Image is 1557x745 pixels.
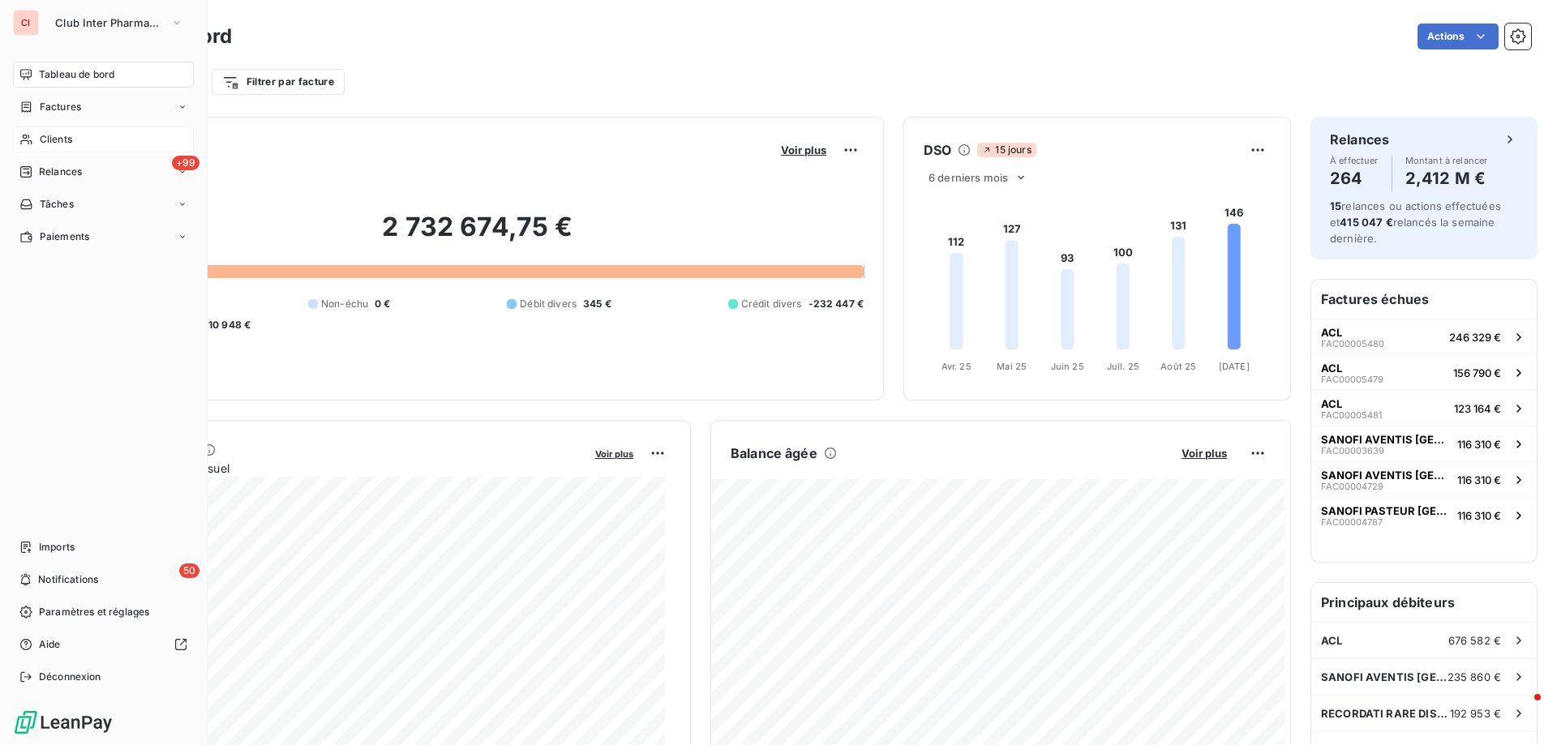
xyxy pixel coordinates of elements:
span: 116 310 € [1457,473,1501,486]
span: ACL [1321,397,1342,410]
span: ACL [1321,634,1342,647]
span: ACL [1321,362,1342,375]
span: FAC00005479 [1321,375,1383,384]
span: SANOFI PASTEUR [GEOGRAPHIC_DATA] [1321,504,1451,517]
button: SANOFI AVENTIS [GEOGRAPHIC_DATA]FAC00004729116 310 € [1311,461,1537,497]
button: ACLFAC00005479156 790 € [1311,354,1537,390]
span: RECORDATI RARE DISEASES [1321,707,1450,720]
span: Paramètres et réglages [39,605,149,619]
img: Logo LeanPay [13,709,114,735]
span: 345 € [583,297,611,311]
h4: 264 [1330,165,1379,191]
span: SANOFI AVENTIS [GEOGRAPHIC_DATA] [1321,469,1451,482]
span: ACL [1321,326,1342,339]
span: Clients [40,132,72,147]
span: FAC00005481 [1321,410,1382,420]
span: 235 860 € [1448,670,1501,683]
button: Actions [1418,24,1499,49]
span: SANOFI AVENTIS [GEOGRAPHIC_DATA] [1321,433,1451,446]
span: -10 948 € [204,318,251,332]
h6: Balance âgée [731,443,817,463]
span: 676 582 € [1448,634,1501,647]
span: 116 310 € [1457,438,1501,451]
button: Voir plus [1177,446,1232,460]
span: +99 [172,156,199,170]
button: Voir plus [590,446,638,460]
span: Montant à relancer [1405,156,1488,165]
span: Débit divers [520,297,577,311]
button: Voir plus [776,143,831,157]
span: À effectuer [1330,156,1379,165]
span: Club Inter Pharmaceutique [55,16,164,29]
span: -232 447 € [809,297,864,311]
button: SANOFI AVENTIS [GEOGRAPHIC_DATA]FAC00003639116 310 € [1311,426,1537,461]
span: FAC00005480 [1321,339,1384,349]
span: Crédit divers [741,297,802,311]
span: Déconnexion [39,670,101,684]
h6: Principaux débiteurs [1311,583,1537,622]
h6: Factures échues [1311,280,1537,319]
tspan: Juin 25 [1051,361,1084,372]
span: 415 047 € [1340,216,1392,229]
tspan: Juil. 25 [1107,361,1139,372]
span: Voir plus [781,143,826,156]
span: 15 [1330,199,1341,212]
span: FAC00004729 [1321,482,1383,491]
span: 246 329 € [1449,331,1501,344]
span: FAC00003639 [1321,446,1384,456]
iframe: Intercom live chat [1502,690,1541,729]
tspan: Août 25 [1160,361,1196,372]
span: 156 790 € [1453,366,1501,379]
span: Relances [39,165,82,179]
span: relances ou actions effectuées et relancés la semaine dernière. [1330,199,1501,245]
span: Notifications [38,572,98,587]
span: 15 jours [977,143,1036,157]
button: Filtrer par facture [212,69,345,95]
span: Non-échu [321,297,368,311]
span: Voir plus [595,448,633,460]
button: ACLFAC00005480246 329 € [1311,319,1537,354]
span: Paiements [40,229,89,244]
span: 6 derniers mois [929,171,1008,184]
button: ACLFAC00005481123 164 € [1311,390,1537,426]
h4: 2,412 M € [1405,165,1488,191]
h6: Relances [1330,130,1389,149]
span: Factures [40,100,81,114]
span: Aide [39,637,61,652]
span: SANOFI AVENTIS [GEOGRAPHIC_DATA] [1321,670,1448,683]
tspan: [DATE] [1219,361,1250,372]
span: 192 953 € [1450,707,1501,720]
span: 0 € [375,297,390,311]
tspan: Mai 25 [997,361,1027,372]
span: Imports [39,540,75,554]
span: Voir plus [1182,447,1227,460]
a: Aide [13,632,194,657]
span: 116 310 € [1457,509,1501,522]
span: Chiffre d'affaires mensuel [92,460,584,477]
button: SANOFI PASTEUR [GEOGRAPHIC_DATA]FAC00004787116 310 € [1311,497,1537,533]
h6: DSO [924,140,951,160]
span: FAC00004787 [1321,517,1383,527]
span: Tableau de bord [39,67,114,82]
div: CI [13,10,39,36]
span: 123 164 € [1454,402,1501,415]
span: 50 [179,563,199,578]
tspan: Avr. 25 [941,361,972,372]
span: Tâches [40,197,74,212]
h2: 2 732 674,75 € [92,211,864,259]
